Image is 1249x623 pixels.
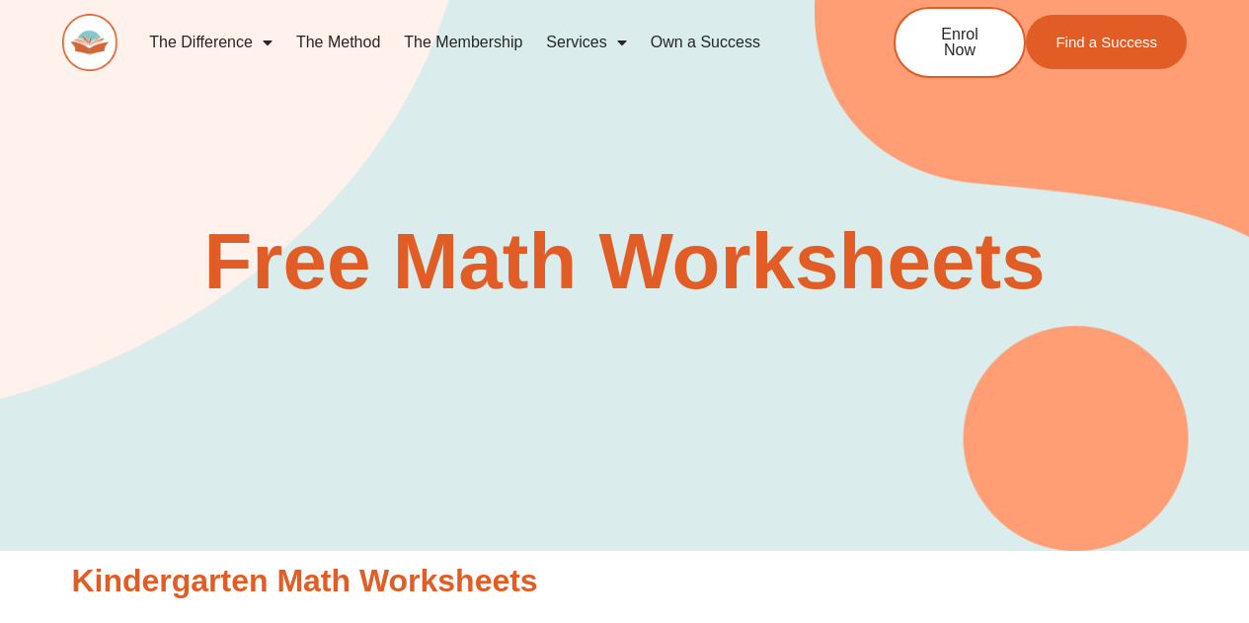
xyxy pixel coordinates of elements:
[72,561,1178,602] h2: Kindergarten Math Worksheets
[639,20,772,65] a: Own a Success
[137,20,828,65] nav: Menu
[137,20,284,65] a: The Difference
[1026,15,1187,69] a: Find a Success
[1055,35,1157,49] span: Find a Success
[284,20,392,65] a: The Method
[894,7,1026,78] a: Enrol Now
[534,20,638,65] a: Services
[62,222,1187,301] h2: Free Math Worksheets
[925,27,994,58] span: Enrol Now
[392,20,534,65] a: The Membership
